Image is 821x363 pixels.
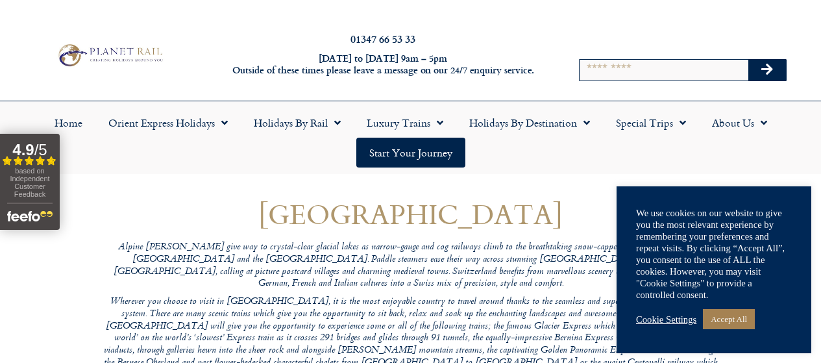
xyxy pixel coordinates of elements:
[54,42,165,69] img: Planet Rail Train Holidays Logo
[222,53,544,77] h6: [DATE] to [DATE] 9am – 5pm Outside of these times please leave a message on our 24/7 enquiry serv...
[241,108,354,138] a: Holidays by Rail
[99,199,722,229] h1: [GEOGRAPHIC_DATA]
[636,314,696,325] a: Cookie Settings
[748,60,786,81] button: Search
[356,138,465,168] a: Start your Journey
[350,31,415,46] a: 01347 66 53 33
[6,108,815,168] nav: Menu
[456,108,603,138] a: Holidays by Destination
[699,108,780,138] a: About Us
[99,242,722,290] p: Alpine [PERSON_NAME] give way to crystal-clear glacial lakes as narrow-gauge and cog railways cli...
[42,108,95,138] a: Home
[354,108,456,138] a: Luxury Trains
[636,207,792,301] div: We use cookies on our website to give you the most relevant experience by remembering your prefer...
[603,108,699,138] a: Special Trips
[95,108,241,138] a: Orient Express Holidays
[703,309,755,329] a: Accept All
